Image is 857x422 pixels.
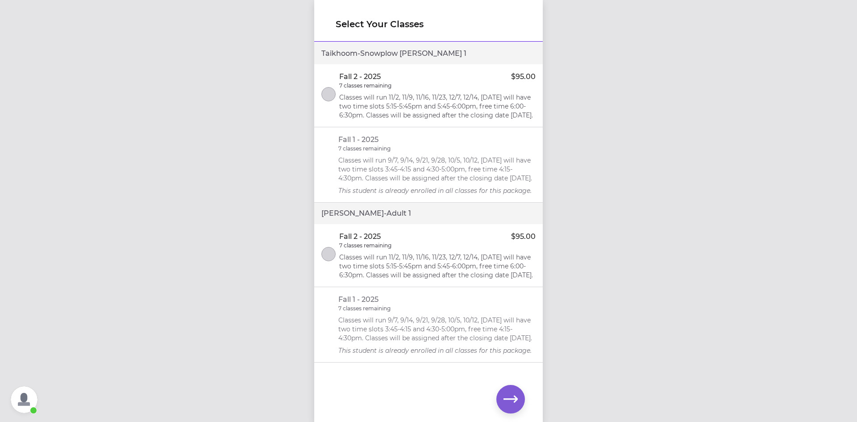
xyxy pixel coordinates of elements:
p: Classes will run 11/2, 11/9, 11/16, 11/23, 12/7, 12/14, [DATE] will have two time slots 5:15-5:45... [339,253,536,280]
button: select class [321,247,336,261]
p: This student is already enrolled in all classes for this package. [338,346,536,355]
p: $95.00 [511,71,536,82]
p: Classes will run 9/7, 9/14, 9/21, 9/28, 10/5, 10/12, [DATE] will have two time slots 3:45-4:15 an... [338,156,536,183]
button: select class [321,87,336,101]
p: Fall 2 - 2025 [339,71,381,82]
p: 7 classes remaining [339,82,391,89]
a: Open chat [11,386,37,413]
p: Classes will run 11/2, 11/9, 11/16, 11/23, 12/7, 12/14, [DATE] will have two time slots 5:15-5:45... [339,93,536,120]
p: 7 classes remaining [339,242,391,249]
h1: Select Your Classes [336,18,521,30]
p: Fall 2 - 2025 [339,231,381,242]
p: Classes will run 9/7, 9/14, 9/21, 9/28, 10/5, 10/12, [DATE] will have two time slots 3:45-4:15 an... [338,316,536,343]
p: 7 classes remaining [338,145,391,152]
div: [PERSON_NAME] - Adult 1 [314,203,543,224]
p: $95.00 [511,231,536,242]
p: Fall 1 - 2025 [338,134,379,145]
p: 7 classes remaining [338,305,391,312]
div: Taikhoom - Snowplow [PERSON_NAME] 1 [314,43,543,64]
p: Fall 1 - 2025 [338,294,379,305]
p: This student is already enrolled in all classes for this package. [338,186,536,195]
